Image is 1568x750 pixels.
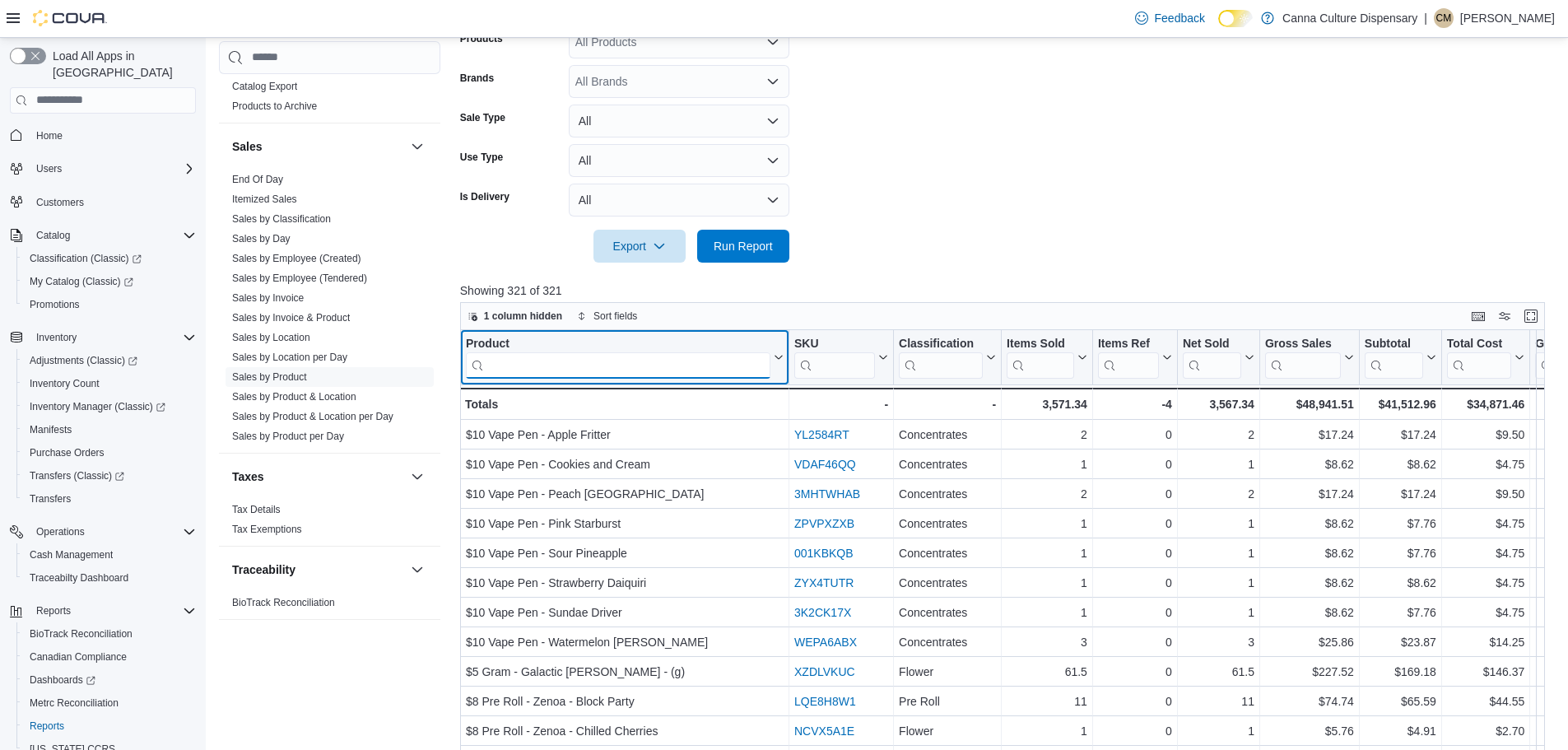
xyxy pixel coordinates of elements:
div: 1 [1183,573,1254,593]
button: Home [3,123,202,147]
span: Sales by Product & Location [232,390,356,403]
span: Home [30,125,196,146]
div: $25.86 [1265,632,1354,652]
div: SKU [794,336,875,352]
div: $8.62 [1265,514,1354,533]
span: Promotions [30,298,80,311]
div: Concentrates [899,425,996,445]
a: Purchase Orders [23,443,111,463]
span: Adjustments (Classic) [23,351,196,370]
a: Reports [23,716,71,736]
span: Load All Apps in [GEOGRAPHIC_DATA] [46,48,196,81]
span: Inventory [30,328,196,347]
button: Classification [899,336,996,378]
button: Export [593,230,686,263]
span: Sales by Employee (Tendered) [232,272,367,285]
div: 2 [1183,425,1254,445]
div: Subtotal [1365,336,1423,352]
button: Cash Management [16,543,202,566]
a: Home [30,126,69,146]
div: $4.75 [1447,454,1524,474]
a: Dashboards [23,670,102,690]
div: Total Cost [1447,336,1511,352]
span: Operations [36,525,85,538]
span: Metrc Reconciliation [23,693,196,713]
button: Traceability [232,561,404,578]
a: LQE8H8W1 [794,695,856,708]
span: Transfers [30,492,71,505]
div: $34,871.46 [1447,394,1524,414]
button: Users [3,157,202,180]
div: $10 Vape Pen - Strawberry Daiquiri [466,573,784,593]
div: -4 [1098,394,1172,414]
button: Sales [232,138,404,155]
a: Tax Exemptions [232,524,302,535]
div: Product [466,336,770,378]
div: $8.62 [1265,543,1354,563]
div: Totals [465,394,784,414]
div: Classification [899,336,983,352]
a: Inventory Count [23,374,106,394]
a: Cash Management [23,545,119,565]
a: BioTrack Reconciliation [232,597,335,608]
a: Metrc Reconciliation [23,693,125,713]
span: Sales by Classification [232,212,331,226]
span: Reports [23,716,196,736]
div: $8.62 [1265,573,1354,593]
span: Sales by Location per Day [232,351,347,364]
a: VDAF46QQ [794,458,856,471]
span: Export [603,230,676,263]
button: Customers [3,190,202,214]
label: Is Delivery [460,190,509,203]
div: 1 [1007,454,1087,474]
div: Concentrates [899,543,996,563]
a: Transfers (Classic) [16,464,202,487]
span: Customers [36,196,84,209]
span: Cash Management [30,548,113,561]
span: Classification (Classic) [23,249,196,268]
button: Metrc Reconciliation [16,692,202,715]
div: Concentrates [899,514,996,533]
div: $17.24 [1365,484,1436,504]
span: Users [36,162,62,175]
span: Reports [36,604,71,617]
button: All [569,144,789,177]
button: Traceability [407,560,427,580]
a: Sales by Invoice & Product [232,312,350,324]
span: Feedback [1155,10,1205,26]
a: YL2584RT [794,428,849,441]
div: 0 [1098,425,1172,445]
span: Metrc Reconciliation [30,696,119,710]
a: Products to Archive [232,100,317,112]
button: Run Report [697,230,789,263]
span: Reports [30,720,64,733]
a: Manifests [23,420,78,440]
button: Subtotal [1365,336,1436,378]
div: 0 [1098,484,1172,504]
img: Cova [33,10,107,26]
span: BioTrack Reconciliation [23,624,196,644]
div: 61.5 [1007,662,1087,682]
span: Catalog [30,226,196,245]
div: 3,571.34 [1007,394,1087,414]
div: Products [219,77,440,123]
span: Customers [30,192,196,212]
button: Catalog [3,224,202,247]
span: Sales by Day [232,232,291,245]
a: Transfers [23,489,77,509]
div: 1 [1183,514,1254,533]
div: Gross Sales [1265,336,1341,352]
button: Open list of options [766,35,779,49]
div: Total Cost [1447,336,1511,378]
div: 1 [1007,514,1087,533]
span: 1 column hidden [484,310,562,323]
button: Display options [1495,306,1514,326]
h3: Sales [232,138,263,155]
button: 1 column hidden [461,306,569,326]
span: Users [30,159,196,179]
div: 2 [1007,484,1087,504]
div: Net Sold [1183,336,1241,378]
span: Products to Archive [232,100,317,113]
div: $9.50 [1447,484,1524,504]
div: Connor Macdonald [1434,8,1454,28]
